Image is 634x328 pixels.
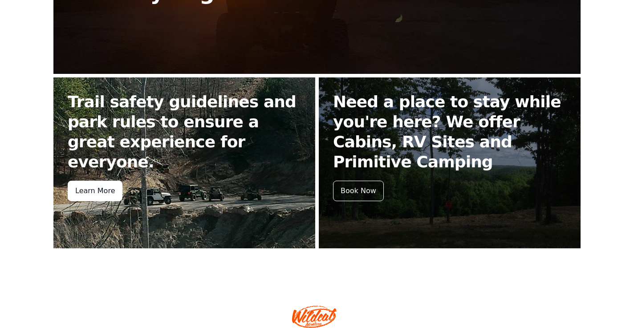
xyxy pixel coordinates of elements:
h2: Need a place to stay while you're here? We offer Cabins, RV Sites and Primitive Camping [333,92,566,172]
h2: Trail safety guidelines and park rules to ensure a great experience for everyone. [68,92,301,172]
a: Need a place to stay while you're here? We offer Cabins, RV Sites and Primitive Camping Book Now [319,77,581,248]
div: Book Now [333,181,384,201]
a: Trail safety guidelines and park rules to ensure a great experience for everyone. Learn More [53,77,315,248]
div: Learn More [68,181,122,201]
